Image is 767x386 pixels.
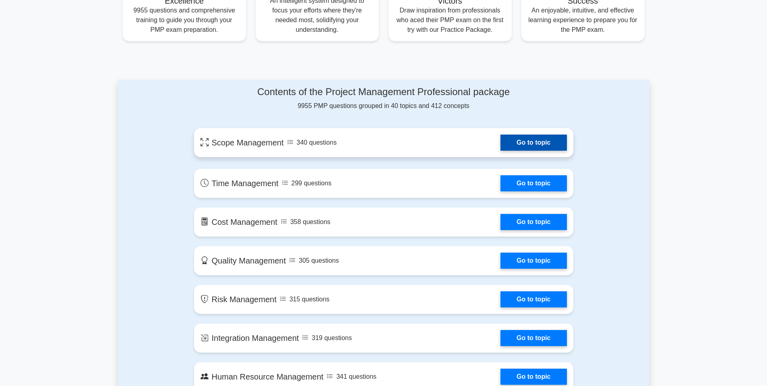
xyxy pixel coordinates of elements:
h4: Contents of the Project Management Professional package [194,86,573,98]
div: 9955 PMP questions grouped in 40 topics and 412 concepts [194,86,573,111]
a: Go to topic [500,135,566,151]
a: Go to topic [500,214,566,230]
a: Go to topic [500,369,566,385]
a: Go to topic [500,291,566,307]
a: Go to topic [500,175,566,191]
a: Go to topic [500,330,566,346]
a: Go to topic [500,253,566,269]
p: 9955 questions and comprehensive training to guide you through your PMP exam preparation. [129,6,240,35]
p: Draw inspiration from professionals who aced their PMP exam on the first try with our Practice Pa... [395,6,505,35]
p: An enjoyable, intuitive, and effective learning experience to prepare you for the PMP exam. [528,6,638,35]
